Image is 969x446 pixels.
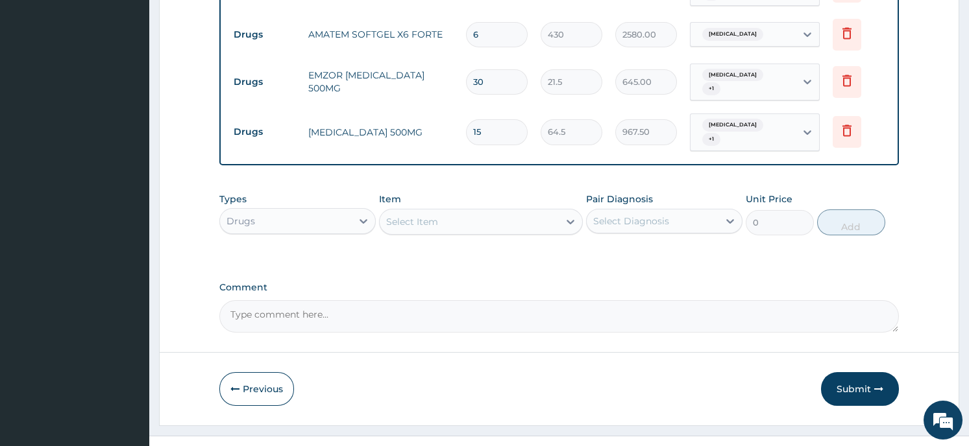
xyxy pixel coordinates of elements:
[593,215,669,228] div: Select Diagnosis
[817,209,885,235] button: Add
[227,215,255,228] div: Drugs
[227,23,302,47] td: Drugs
[821,372,899,406] button: Submit
[586,193,653,205] label: Pair Diagnosis
[219,194,247,205] label: Types
[213,6,244,38] div: Minimize live chat window
[302,62,459,101] td: EMZOR [MEDICAL_DATA] 500MG
[702,119,763,132] span: [MEDICAL_DATA]
[219,282,898,293] label: Comment
[702,69,763,82] span: [MEDICAL_DATA]
[379,193,401,205] label: Item
[6,303,247,349] textarea: Type your message and hit 'Enter'
[67,73,218,89] div: Chat with us now
[702,28,763,41] span: [MEDICAL_DATA]
[227,70,302,94] td: Drugs
[24,65,53,97] img: d_794563401_company_1708531726252_794563401
[302,119,459,145] td: [MEDICAL_DATA] 500MG
[75,138,179,269] span: We're online!
[746,193,792,205] label: Unit Price
[386,215,438,228] div: Select Item
[702,133,720,146] span: + 1
[302,21,459,47] td: AMATEM SOFTGEL X6 FORTE
[227,120,302,144] td: Drugs
[219,372,294,406] button: Previous
[702,82,720,95] span: + 1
